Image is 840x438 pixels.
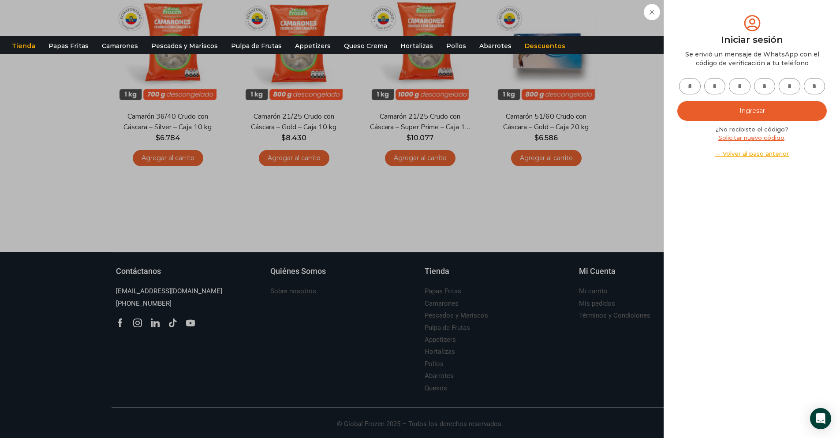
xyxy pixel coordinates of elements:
[147,37,222,54] a: Pescados y Mariscos
[810,408,831,429] div: Open Intercom Messenger
[677,150,827,158] a: ← Volver al paso anterior
[475,37,516,54] a: Abarrotes
[677,101,827,121] button: Ingresar
[520,37,570,54] a: Descuentos
[44,37,93,54] a: Papas Fritas
[291,37,335,54] a: Appetizers
[677,33,827,46] div: Iniciar sesión
[97,37,142,54] a: Camarones
[340,37,392,54] a: Queso Crema
[677,125,827,158] div: ¿No recibiste el código? .
[227,37,286,54] a: Pulpa de Frutas
[742,13,762,33] img: tabler-icon-user-circle.svg
[718,134,784,141] a: Solicitar nuevo código
[396,37,437,54] a: Hortalizas
[677,50,827,67] div: Se envió un mensaje de WhatsApp con el código de verificación a tu teléfono
[442,37,470,54] a: Pollos
[7,37,40,54] a: Tienda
